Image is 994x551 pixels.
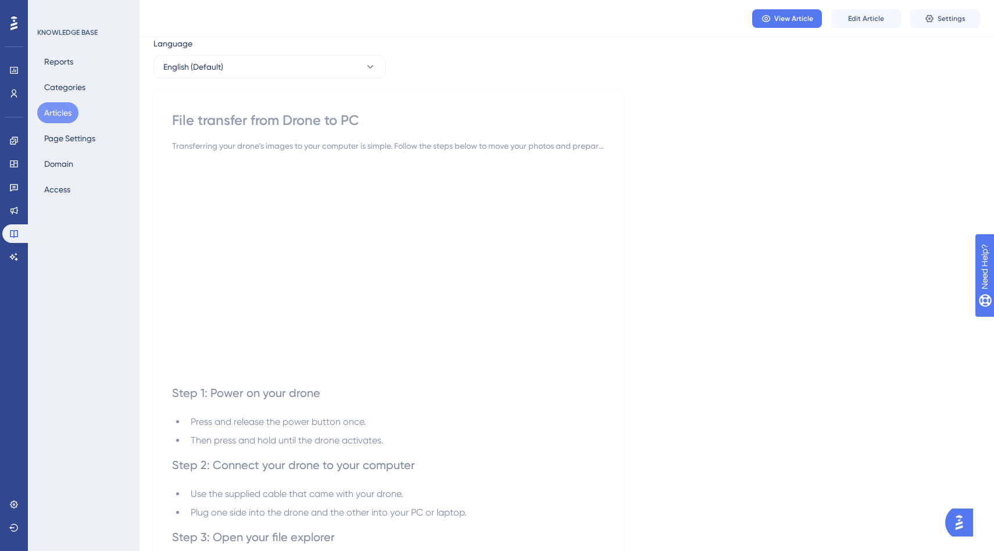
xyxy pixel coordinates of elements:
span: Step 3: Open your file explorer [172,530,335,544]
div: File transfer from Drone to PC [172,111,605,130]
div: Transferring your drone’s images to your computer is simple. Follow the steps below to move your ... [172,139,605,153]
button: Settings [910,9,980,28]
span: Step 2: Connect your drone to your computer [172,458,415,472]
iframe: YouTube video player [172,176,498,359]
span: View Article [774,14,813,23]
span: Use the supplied cable that came with your drone. [191,488,403,499]
span: Edit Article [848,14,884,23]
span: English (Default) [163,60,223,74]
span: Settings [938,14,966,23]
button: Edit Article [831,9,901,28]
button: Categories [37,77,92,98]
button: English (Default) [153,55,386,78]
div: KNOWLEDGE BASE [37,28,98,37]
button: View Article [752,9,822,28]
span: Need Help? [27,3,73,17]
button: Reports [37,51,80,72]
button: Access [37,179,77,200]
span: Press and release the power button once. [191,416,366,427]
button: Page Settings [37,128,102,149]
span: Step 1: Power on your drone [172,386,320,400]
span: Language [153,37,192,51]
span: Then press and hold until the drone activates. [191,435,384,446]
button: Articles [37,102,78,123]
button: Domain [37,153,80,174]
span: Plug one side into the drone and the other into your PC or laptop. [191,507,467,518]
iframe: UserGuiding AI Assistant Launcher [945,505,980,540]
